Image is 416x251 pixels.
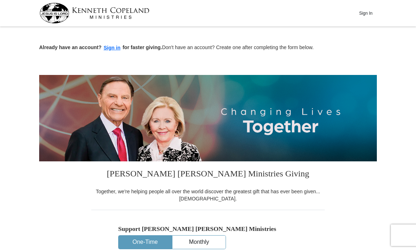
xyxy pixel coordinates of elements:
[102,44,123,52] button: Sign in
[172,236,226,249] button: Monthly
[39,44,162,50] strong: Already have an account? for faster giving.
[118,225,298,233] h5: Support [PERSON_NAME] [PERSON_NAME] Ministries
[91,188,325,202] div: Together, we're helping people all over the world discover the greatest gift that has ever been g...
[39,44,377,52] p: Don't have an account? Create one after completing the form below.
[119,236,172,249] button: One-Time
[40,3,149,23] img: kcm-header-logo.svg
[355,8,376,19] button: Sign In
[91,161,325,188] h3: [PERSON_NAME] [PERSON_NAME] Ministries Giving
